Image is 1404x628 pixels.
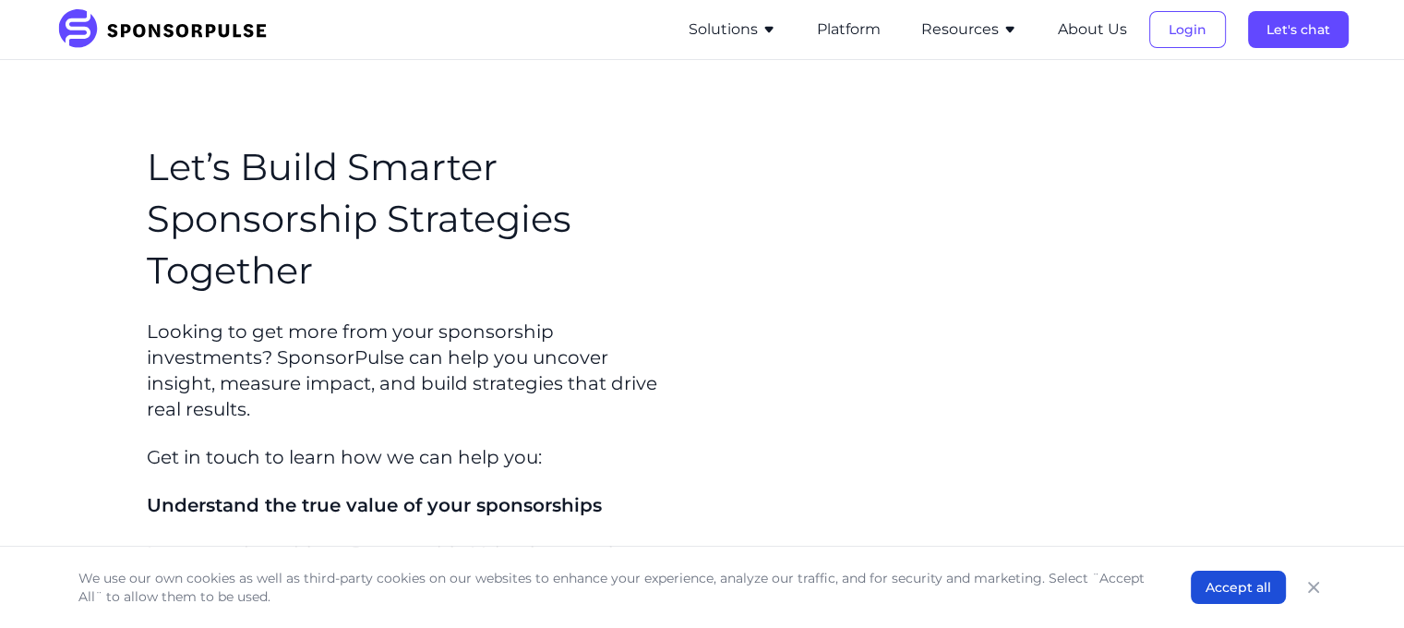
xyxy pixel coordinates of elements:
[921,18,1017,41] button: Resources
[147,540,680,592] p: Leverage data-driven Sponsorship Valuation to price, justify, or negotiate with confidence.
[56,9,281,50] img: SponsorPulse
[689,18,776,41] button: Solutions
[147,141,680,296] h1: Let’s Build Smarter Sponsorship Strategies Together
[78,569,1154,606] p: We use our own cookies as well as third-party cookies on our websites to enhance your experience,...
[147,319,680,422] p: Looking to get more from your sponsorship investments? SponsorPulse can help you uncover insight,...
[1312,539,1404,628] iframe: Chat Widget
[147,494,602,516] span: Understand the true value of your sponsorships
[1058,18,1127,41] button: About Us
[1149,21,1226,38] a: Login
[817,18,881,41] button: Platform
[1301,574,1326,600] button: Close
[1058,21,1127,38] a: About Us
[1149,11,1226,48] button: Login
[817,21,881,38] a: Platform
[1248,11,1349,48] button: Let's chat
[1248,21,1349,38] a: Let's chat
[1191,571,1286,604] button: Accept all
[147,444,680,470] p: Get in touch to learn how we can help you:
